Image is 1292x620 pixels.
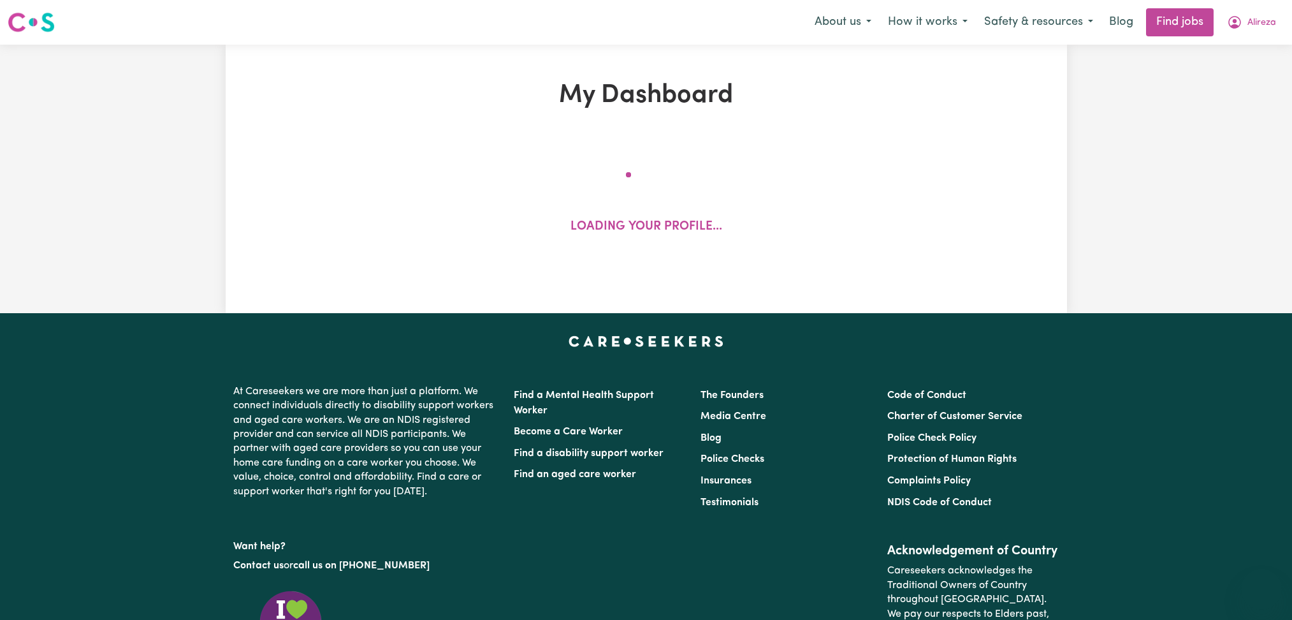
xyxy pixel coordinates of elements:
a: The Founders [700,390,764,401]
a: Careseekers logo [8,8,55,37]
p: Want help? [233,535,498,554]
iframe: Button to launch messaging window [1241,569,1282,610]
a: Insurances [700,476,751,486]
a: call us on [PHONE_NUMBER] [293,561,430,571]
button: About us [806,9,880,36]
a: Become a Care Worker [514,427,623,437]
p: Loading your profile... [570,218,722,237]
span: Alireza [1247,16,1276,30]
a: Blog [700,433,722,443]
button: My Account [1219,9,1284,36]
button: How it works [880,9,976,36]
a: Media Centre [700,411,766,422]
a: Protection of Human Rights [887,454,1017,464]
h2: Acknowledgement of Country [887,543,1059,559]
p: or [233,554,498,578]
a: Contact us [233,561,284,571]
button: Safety & resources [976,9,1101,36]
a: Code of Conduct [887,390,966,401]
p: At Careseekers we are more than just a platform. We connect individuals directly to disability su... [233,380,498,504]
a: NDIS Code of Conduct [887,498,992,508]
a: Blog [1101,8,1141,36]
h1: My Dashboard [374,80,919,111]
a: Complaints Policy [887,476,971,486]
a: Police Checks [700,454,764,464]
a: Find a disability support worker [514,448,664,459]
a: Testimonials [700,498,759,508]
a: Police Check Policy [887,433,976,443]
a: Charter of Customer Service [887,411,1022,422]
a: Careseekers home page [569,336,723,346]
a: Find jobs [1146,8,1214,36]
a: Find an aged care worker [514,469,636,480]
a: Find a Mental Health Support Worker [514,390,654,416]
img: Careseekers logo [8,11,55,34]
